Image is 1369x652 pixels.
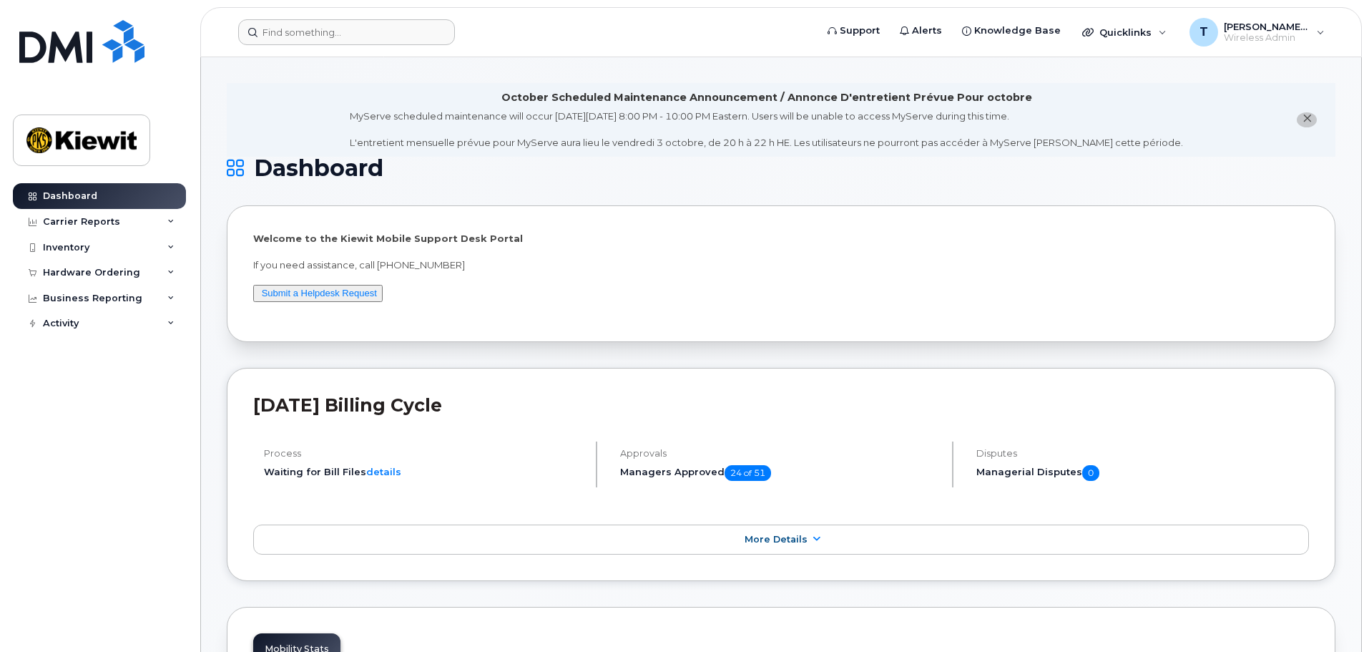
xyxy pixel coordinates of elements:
a: details [366,466,401,477]
h5: Managers Approved [620,465,940,481]
span: 0 [1082,465,1099,481]
span: Dashboard [254,157,383,179]
p: Welcome to the Kiewit Mobile Support Desk Portal [253,232,1309,245]
button: close notification [1297,112,1317,127]
li: Waiting for Bill Files [264,465,584,479]
p: If you need assistance, call [PHONE_NUMBER] [253,258,1309,272]
a: Submit a Helpdesk Request [262,288,377,298]
button: Submit a Helpdesk Request [253,285,383,303]
h2: [DATE] Billing Cycle [253,394,1309,416]
iframe: Messenger Launcher [1307,590,1358,641]
div: MyServe scheduled maintenance will occur [DATE][DATE] 8:00 PM - 10:00 PM Eastern. Users will be u... [350,110,1183,150]
h5: Managerial Disputes [976,465,1309,481]
div: October Scheduled Maintenance Announcement / Annonce D'entretient Prévue Pour octobre [501,90,1032,105]
h4: Process [264,448,584,459]
h4: Disputes [976,448,1309,459]
h4: Approvals [620,448,940,459]
span: 24 of 51 [725,465,771,481]
span: More Details [745,534,808,545]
